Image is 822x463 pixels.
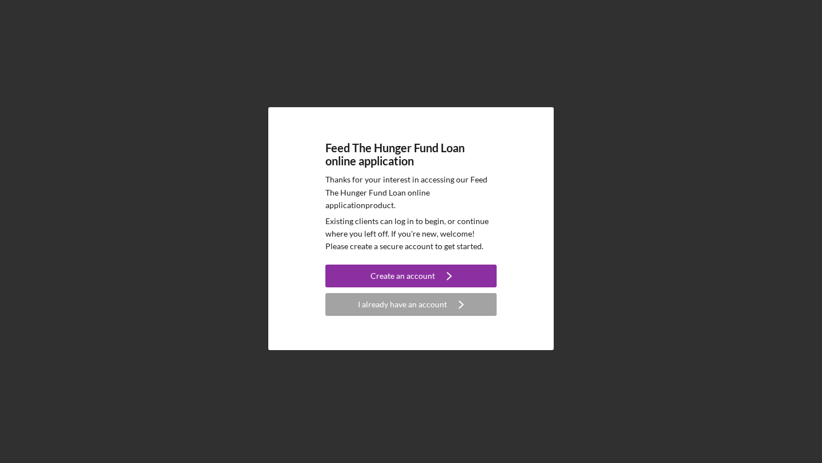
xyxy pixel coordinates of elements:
button: Create an account [325,265,497,287]
button: I already have an account [325,293,497,316]
a: Create an account [325,265,497,290]
h4: Feed The Hunger Fund Loan online application [325,141,497,168]
p: Thanks for your interest in accessing our Feed The Hunger Fund Loan online application product. [325,173,497,212]
p: Existing clients can log in to begin, or continue where you left off. If you're new, welcome! Ple... [325,215,497,253]
div: Create an account [370,265,435,287]
div: I already have an account [358,293,447,316]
